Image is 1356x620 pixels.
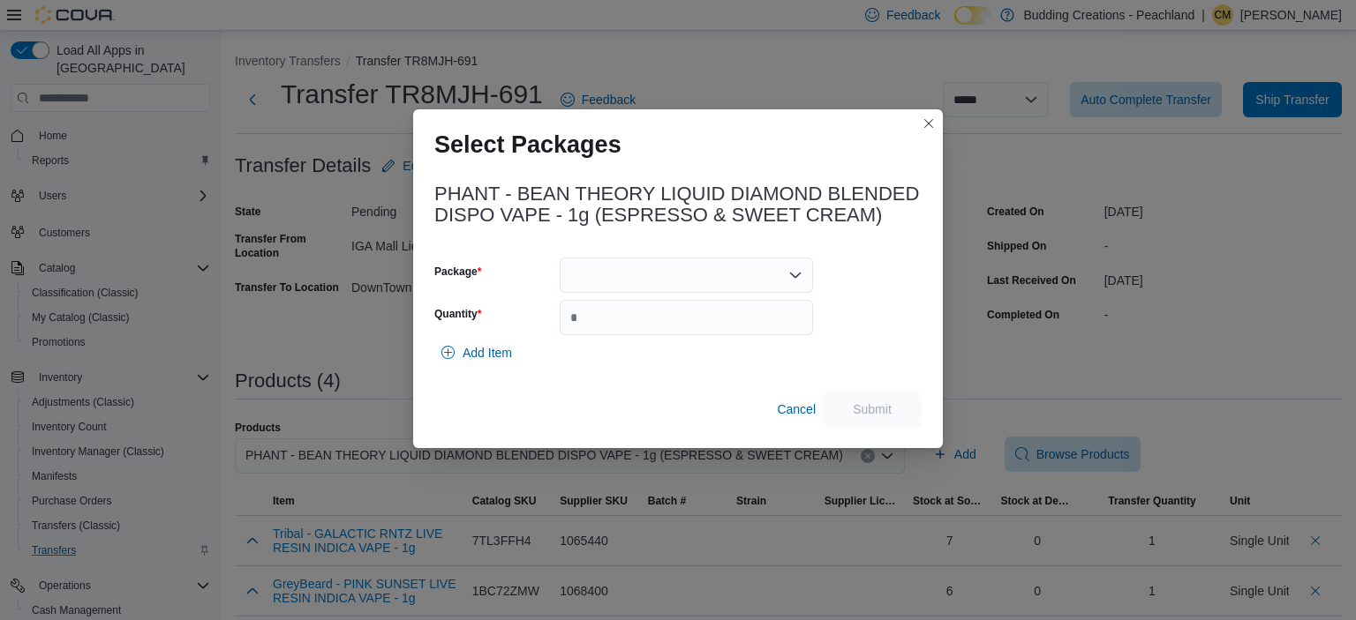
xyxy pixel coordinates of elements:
[788,268,802,282] button: Open list of options
[434,265,481,279] label: Package
[434,183,922,226] h3: PHANT - BEAN THEORY LIQUID DIAMOND BLENDED DISPO VAPE - 1g (ESPRESSO & SWEET CREAM)
[823,392,922,427] button: Submit
[463,344,512,362] span: Add Item
[770,392,823,427] button: Cancel
[434,131,621,159] h1: Select Packages
[853,400,892,418] span: Submit
[434,335,519,370] button: Add Item
[918,113,939,134] button: Closes this modal window
[777,400,816,418] span: Cancel
[434,307,481,321] label: Quantity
